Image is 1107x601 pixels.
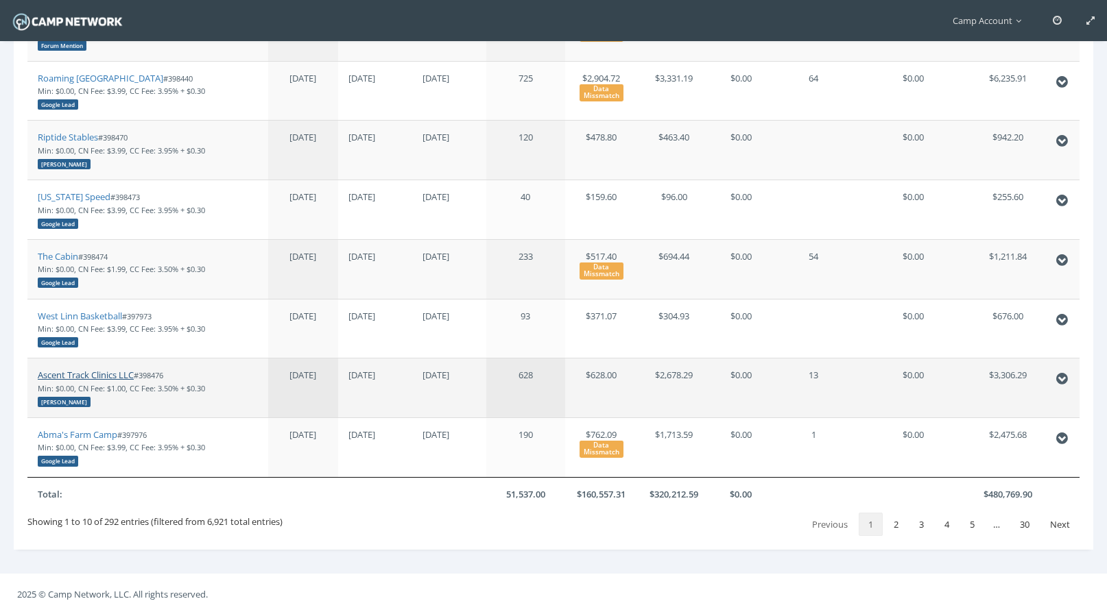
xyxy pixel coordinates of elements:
[772,417,855,477] td: 1
[638,120,711,180] td: $463.40
[1040,513,1080,536] a: Next
[486,61,565,121] td: 725
[565,61,638,121] td: $2,904.72
[38,456,78,466] div: Google Lead
[984,518,1009,530] span: …
[289,428,316,441] span: [DATE]
[38,99,78,110] div: Google Lead
[38,192,205,228] small: #398473 Min: $0.00, CN Fee: $3.99, CC Fee: 3.95% + $0.30
[289,250,316,262] span: [DATE]
[10,10,125,34] img: Camp Network
[638,417,711,477] td: $1,713.59
[338,299,412,358] td: [DATE]
[855,417,971,477] td: $0.00
[338,417,412,477] td: [DATE]
[971,61,1044,121] td: $6,235.91
[971,358,1044,417] td: $3,306.29
[38,159,91,169] div: [PERSON_NAME]
[27,511,283,528] div: Showing 1 to 10 of 292 entries (filtered from 6,921 total entries)
[338,180,412,239] td: [DATE]
[565,417,638,477] td: $762.09
[935,513,959,536] a: 4
[38,278,78,288] div: Google Lead
[1010,513,1039,536] a: 30
[38,73,205,109] small: #398440 Min: $0.00, CN Fee: $3.99, CC Fee: 3.95% + $0.30
[802,513,857,536] a: Previous
[38,397,91,407] div: [PERSON_NAME]
[289,191,316,203] span: [DATE]
[772,358,855,417] td: 13
[486,239,565,299] td: 233
[486,417,565,477] td: 190
[338,358,412,417] td: [DATE]
[38,40,86,51] div: Forum Mention
[855,358,971,417] td: $0.00
[638,299,711,358] td: $304.93
[884,513,908,536] a: 2
[289,310,316,322] span: [DATE]
[638,61,711,121] td: $3,331.19
[971,239,1044,299] td: $1,211.84
[855,120,971,180] td: $0.00
[486,120,565,180] td: 120
[289,131,316,143] span: [DATE]
[565,180,638,239] td: $159.60
[971,477,1044,511] th: $480,769.90
[412,417,486,477] td: [DATE]
[772,61,855,121] td: 64
[38,219,78,229] div: Google Lead
[412,239,486,299] td: [DATE]
[38,430,205,465] small: #397976 Min: $0.00, CN Fee: $3.99, CC Fee: 3.95% + $0.30
[486,180,565,239] td: 40
[38,311,205,347] small: #397973 Min: $0.00, CN Fee: $3.99, CC Fee: 3.95% + $0.30
[580,84,623,101] div: Data Missmatch
[38,369,134,381] a: Ascent Track Clinics LLC
[638,180,711,239] td: $96.00
[38,131,98,143] a: Riptide Stables
[711,417,772,477] td: $0.00
[638,477,711,511] th: $320,212.59
[971,180,1044,239] td: $255.60
[565,299,638,358] td: $371.07
[38,250,78,262] a: The Cabin
[855,180,971,239] td: $0.00
[772,239,855,299] td: 54
[711,239,772,299] td: $0.00
[971,417,1044,477] td: $2,475.68
[27,477,268,511] th: Total:
[38,337,78,347] div: Google Lead
[909,513,933,536] a: 3
[38,370,205,406] small: #398476 Min: $0.00, CN Fee: $1.00, CC Fee: 3.50% + $0.30
[580,262,623,279] div: Data Missmatch
[565,477,638,511] th: $160,557.31
[855,239,971,299] td: $0.00
[486,358,565,417] td: 628
[412,180,486,239] td: [DATE]
[565,120,638,180] td: $478.80
[38,132,205,168] small: #398470 Min: $0.00, CN Fee: $3.99, CC Fee: 3.95% + $0.30
[338,61,412,121] td: [DATE]
[38,191,110,203] a: [US_STATE] Speed
[38,72,163,84] a: Roaming [GEOGRAPHIC_DATA]
[960,513,984,536] a: 5
[711,61,772,121] td: $0.00
[289,369,316,381] span: [DATE]
[289,72,316,84] span: [DATE]
[38,428,117,441] a: Abma's Farm Camp
[855,299,971,358] td: $0.00
[971,299,1044,358] td: $676.00
[486,299,565,358] td: 93
[953,14,1028,27] span: Camp Account
[486,477,565,511] th: 51,537.00
[38,310,122,322] a: West Linn Basketball
[412,61,486,121] td: [DATE]
[338,239,412,299] td: [DATE]
[412,299,486,358] td: [DATE]
[38,14,254,49] small: #398438 Min: $0.00, CN Fee: $2.99, CC Fee: 3.50% + $0.30
[565,239,638,299] td: $517.40
[711,120,772,180] td: $0.00
[38,252,205,287] small: #398474 Min: $0.00, CN Fee: $1.99, CC Fee: 3.50% + $0.30
[711,358,772,417] td: $0.00
[971,120,1044,180] td: $942.20
[580,441,623,457] div: Data Missmatch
